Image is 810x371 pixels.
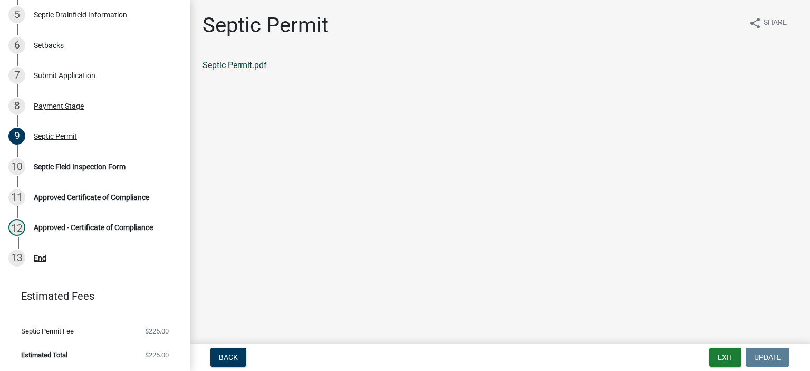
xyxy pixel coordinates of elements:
[740,13,795,33] button: shareShare
[8,6,25,23] div: 5
[8,189,25,206] div: 11
[8,98,25,115] div: 8
[764,17,787,30] span: Share
[34,42,64,49] div: Setbacks
[34,194,149,201] div: Approved Certificate of Compliance
[34,102,84,110] div: Payment Stage
[746,348,789,367] button: Update
[709,348,741,367] button: Exit
[145,328,169,335] span: $225.00
[8,37,25,54] div: 6
[34,163,126,170] div: Septic Field Inspection Form
[202,60,267,70] a: Septic Permit.pdf
[8,286,173,307] a: Estimated Fees
[21,328,74,335] span: Septic Permit Fee
[8,67,25,84] div: 7
[21,351,67,358] span: Estimated Total
[34,224,153,231] div: Approved - Certificate of Compliance
[8,250,25,267] div: 13
[210,348,246,367] button: Back
[749,17,761,30] i: share
[202,13,329,38] h1: Septic Permit
[219,353,238,362] span: Back
[8,219,25,236] div: 12
[34,132,77,140] div: Septic Permit
[34,11,127,18] div: Septic Drainfield Information
[34,254,46,262] div: End
[34,72,95,79] div: Submit Application
[8,128,25,145] div: 9
[145,351,169,358] span: $225.00
[754,353,781,362] span: Update
[8,158,25,175] div: 10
